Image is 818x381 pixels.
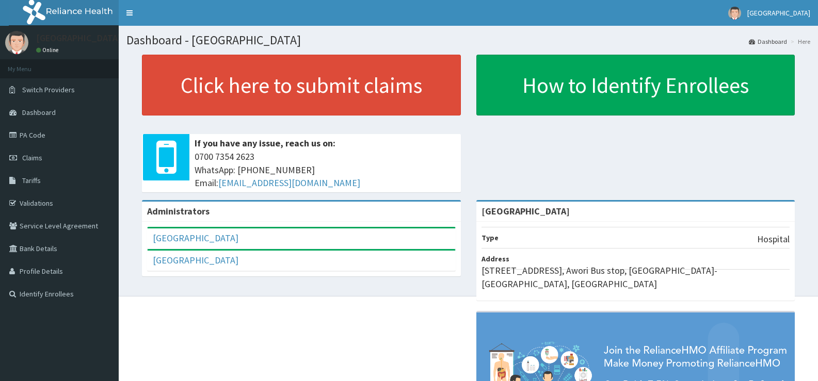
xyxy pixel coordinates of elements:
[22,153,42,162] span: Claims
[482,254,509,263] b: Address
[218,177,360,189] a: [EMAIL_ADDRESS][DOMAIN_NAME]
[728,7,741,20] img: User Image
[482,264,790,290] p: [STREET_ADDRESS], Awori Bus stop, [GEOGRAPHIC_DATA]-[GEOGRAPHIC_DATA], [GEOGRAPHIC_DATA]
[482,233,499,242] b: Type
[195,150,456,190] span: 0700 7354 2623 WhatsApp: [PHONE_NUMBER] Email:
[476,55,795,115] a: How to Identify Enrollees
[36,34,121,43] p: [GEOGRAPHIC_DATA]
[788,37,810,46] li: Here
[22,85,75,94] span: Switch Providers
[195,137,335,149] b: If you have any issue, reach us on:
[747,8,810,18] span: [GEOGRAPHIC_DATA]
[22,108,56,117] span: Dashboard
[147,205,210,217] b: Administrators
[36,46,61,54] a: Online
[482,205,570,217] strong: [GEOGRAPHIC_DATA]
[153,232,238,244] a: [GEOGRAPHIC_DATA]
[153,254,238,266] a: [GEOGRAPHIC_DATA]
[757,233,790,246] p: Hospital
[5,31,28,54] img: User Image
[22,176,41,185] span: Tariffs
[126,34,810,47] h1: Dashboard - [GEOGRAPHIC_DATA]
[749,37,787,46] a: Dashboard
[142,55,461,115] a: Click here to submit claims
